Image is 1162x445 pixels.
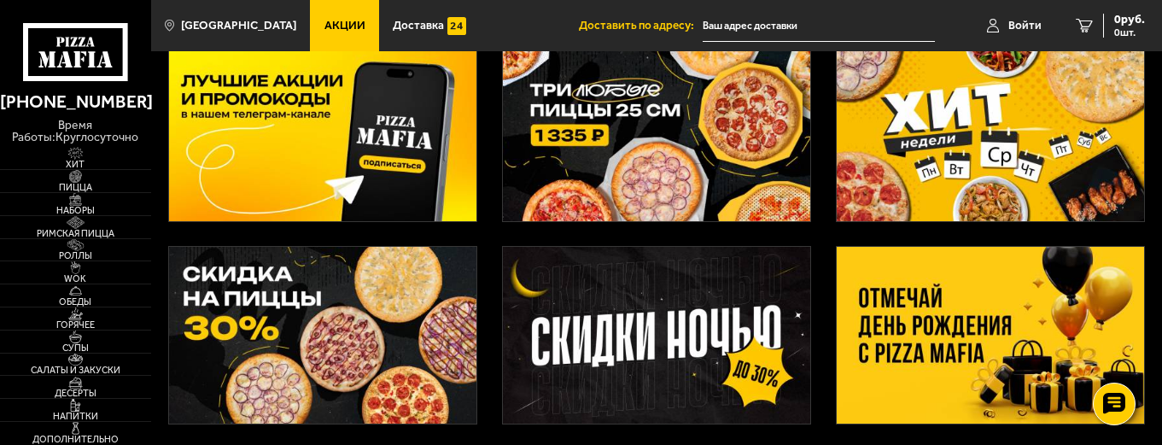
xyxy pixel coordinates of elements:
[181,20,296,32] span: [GEOGRAPHIC_DATA]
[1008,20,1042,32] span: Войти
[703,10,935,42] input: Ваш адрес доставки
[1114,14,1145,26] span: 0 руб.
[579,20,703,32] span: Доставить по адресу:
[324,20,365,32] span: Акции
[393,20,444,32] span: Доставка
[1114,27,1145,38] span: 0 шт.
[447,17,465,35] img: 15daf4d41897b9f0e9f617042186c801.svg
